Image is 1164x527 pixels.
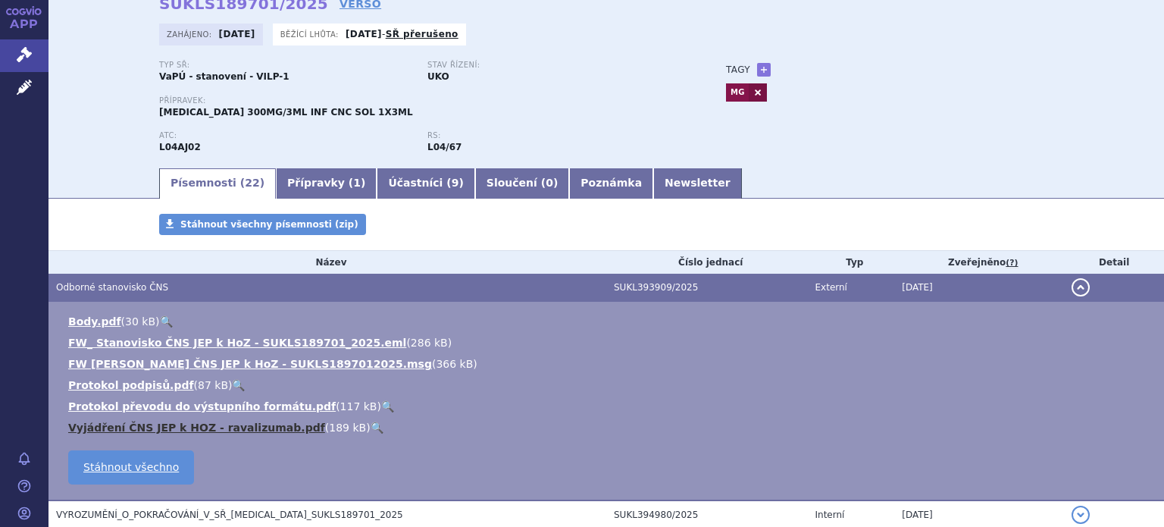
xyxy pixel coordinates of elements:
[159,131,412,140] p: ATC:
[815,282,847,293] span: Externí
[68,379,194,391] a: Protokol podpisů.pdf
[56,282,168,293] span: Odborné stanovisko ČNS
[726,61,750,79] h3: Tagy
[68,315,121,328] a: Body.pdf
[377,168,474,199] a: Účastníci (9)
[276,168,377,199] a: Přípravky (1)
[427,61,681,70] p: Stav řízení:
[159,107,413,118] span: [MEDICAL_DATA] 300MG/3ML INF CNC SOL 1X3ML
[653,168,742,199] a: Newsletter
[894,251,1064,274] th: Zveřejněno
[159,142,201,152] strong: RAVULIZUMAB
[167,28,214,40] span: Zahájeno:
[808,251,895,274] th: Typ
[68,356,1149,372] li: ( )
[68,422,325,434] a: Vyjádření ČNS JEP k HOZ - ravalizumab.pdf
[386,29,458,39] a: SŘ přerušeno
[1064,251,1164,274] th: Detail
[346,28,458,40] p: -
[68,314,1149,329] li: ( )
[329,422,366,434] span: 189 kB
[219,29,255,39] strong: [DATE]
[569,168,653,199] a: Poznámka
[1072,278,1090,296] button: detail
[546,177,553,189] span: 0
[726,83,749,102] a: MG
[340,400,377,413] span: 117 kB
[427,71,449,82] strong: UKO
[245,177,259,189] span: 22
[346,29,382,39] strong: [DATE]
[353,177,361,189] span: 1
[159,168,276,199] a: Písemnosti (22)
[280,28,342,40] span: Běžící lhůta:
[68,337,406,349] a: FW_ Stanovisko ČNS JEP k HoZ - SUKLS189701_2025.eml
[159,61,412,70] p: Typ SŘ:
[606,251,808,274] th: Číslo jednací
[68,420,1149,435] li: ( )
[159,214,366,235] a: Stáhnout všechny písemnosti (zip)
[436,358,473,370] span: 366 kB
[606,274,808,302] td: SUKL393909/2025
[68,335,1149,350] li: ( )
[427,131,681,140] p: RS:
[1072,506,1090,524] button: detail
[232,379,245,391] a: 🔍
[411,337,448,349] span: 286 kB
[48,251,606,274] th: Název
[757,63,771,77] a: +
[68,378,1149,393] li: ( )
[68,450,194,485] a: Stáhnout všechno
[159,71,289,82] strong: VaPÚ - stanovení - VILP-1
[180,219,358,230] span: Stáhnout všechny písemnosti (zip)
[452,177,459,189] span: 9
[381,400,394,413] a: 🔍
[125,315,155,328] span: 30 kB
[198,379,228,391] span: 87 kB
[68,400,336,413] a: Protokol převodu do výstupního formátu.pdf
[894,274,1064,302] td: [DATE]
[815,510,845,520] span: Interní
[427,142,462,152] strong: ravulizumab
[160,315,173,328] a: 🔍
[68,399,1149,414] li: ( )
[475,168,569,199] a: Sloučení (0)
[1006,258,1018,268] abbr: (?)
[56,510,403,520] span: VYROZUMĚNÍ_O_POKRAČOVÁNÍ_V_SŘ_ULTOMIRIS_SUKLS189701_2025
[371,422,383,434] a: 🔍
[159,96,696,105] p: Přípravek:
[68,358,432,370] a: FW [PERSON_NAME] ČNS JEP k HoZ - SUKLS1897012025.msg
